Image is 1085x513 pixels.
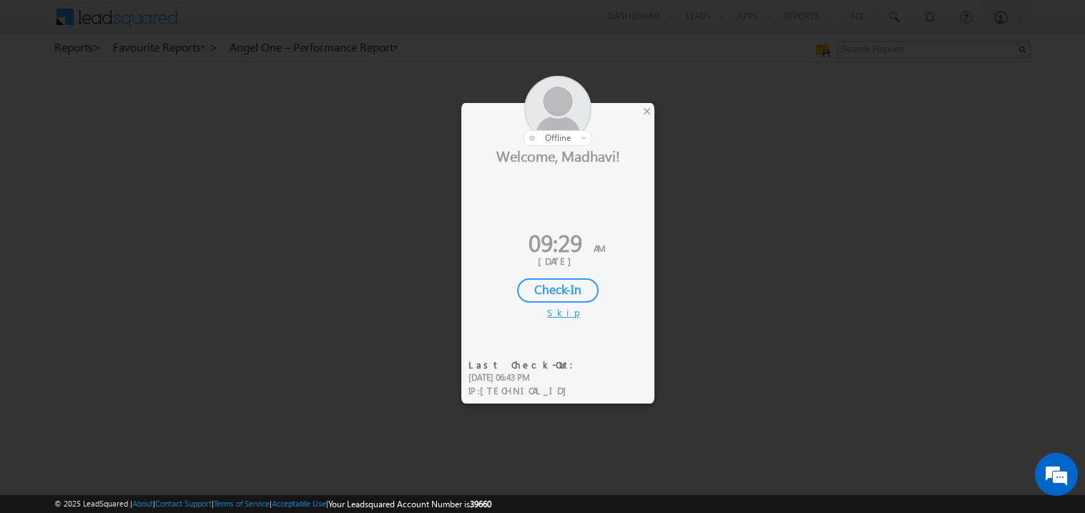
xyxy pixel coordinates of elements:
[545,132,571,143] span: offline
[214,499,270,508] a: Terms of Service
[132,499,153,508] a: About
[547,306,569,319] div: Skip
[529,226,582,258] span: 09:29
[468,384,582,398] div: IP :
[461,146,654,165] div: Welcome, Madhavi!
[480,384,574,396] span: [TECHNICAL_ID]
[639,103,654,119] div: ×
[594,242,605,254] span: AM
[472,255,644,268] div: [DATE]
[155,499,212,508] a: Contact Support
[468,358,582,371] div: Last Check-Out:
[470,499,491,509] span: 39660
[468,371,582,384] div: [DATE] 06:43 PM
[517,278,599,303] div: Check-In
[272,499,326,508] a: Acceptable Use
[328,499,491,509] span: Your Leadsquared Account Number is
[54,497,491,511] span: © 2025 LeadSquared | | | | |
